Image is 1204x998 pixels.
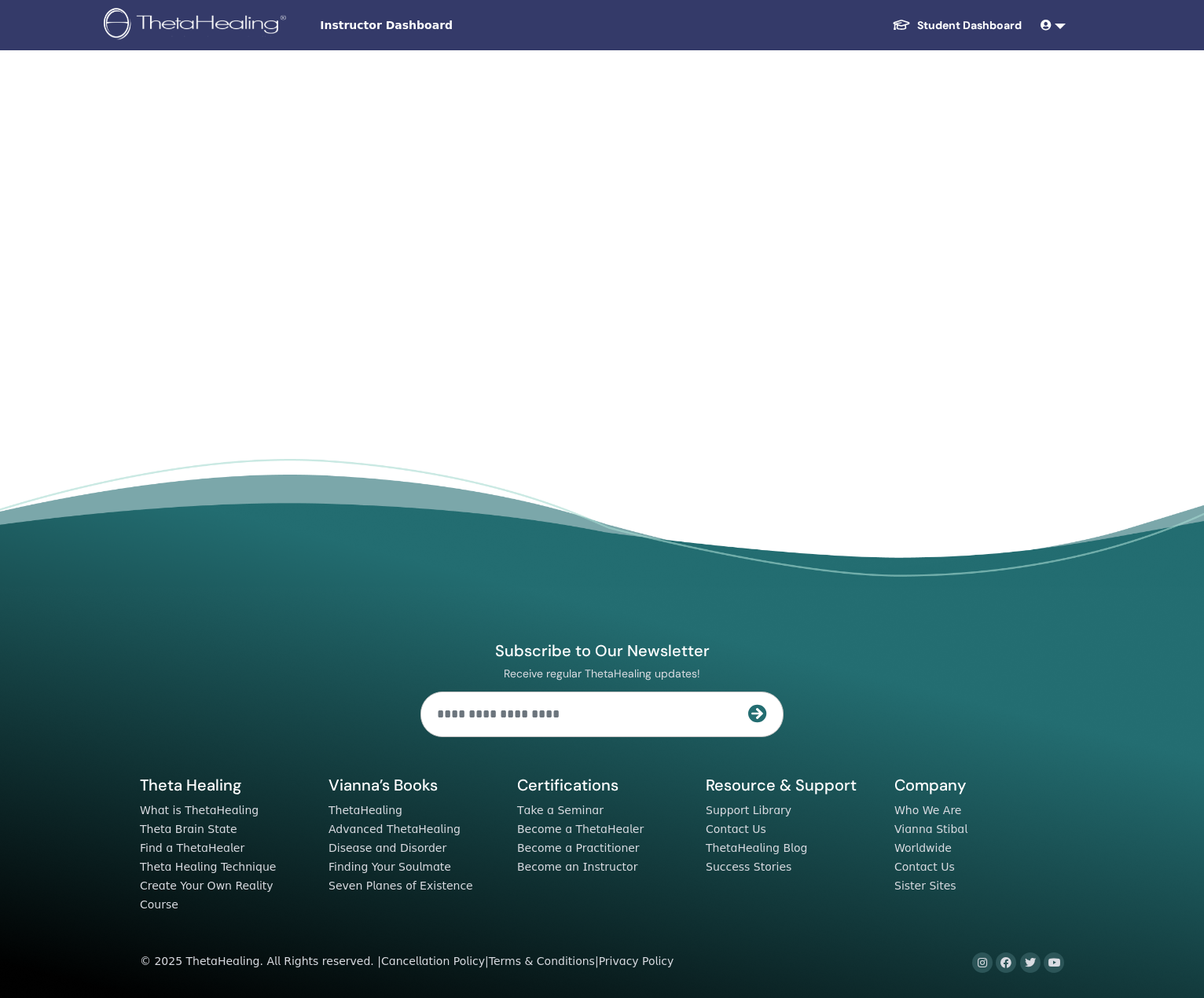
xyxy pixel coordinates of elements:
a: Create Your Own Reality Course [140,879,273,911]
a: What is ThetaHealing [140,804,259,816]
a: Support Library [706,804,791,816]
a: Vianna Stibal [894,823,967,835]
a: Contact Us [894,860,955,873]
a: Become a ThetaHealer [517,823,644,835]
a: Finding Your Soulmate [329,860,451,873]
div: © 2025 ThetaHealing. All Rights reserved. | | | [140,952,674,971]
a: Worldwide [894,842,952,854]
a: Privacy Policy [599,955,674,967]
a: Cancellation Policy [381,955,485,967]
a: ThetaHealing Blog [706,842,807,854]
h5: Company [894,775,1064,795]
a: Become an Instructor [517,860,637,873]
p: Receive regular ThetaHealing updates! [420,666,784,681]
h5: Certifications [517,775,687,795]
a: Terms & Conditions [489,955,595,967]
h4: Subscribe to Our Newsletter [420,640,784,661]
a: Success Stories [706,860,791,873]
h5: Theta Healing [140,775,310,795]
a: Become a Practitioner [517,842,640,854]
h5: Vianna’s Books [329,775,498,795]
a: Take a Seminar [517,804,604,816]
h5: Resource & Support [706,775,875,795]
a: Advanced ThetaHealing [329,823,461,835]
a: Who We Are [894,804,961,816]
a: Theta Brain State [140,823,237,835]
a: ThetaHealing [329,804,402,816]
img: logo.png [104,8,292,43]
a: Theta Healing Technique [140,860,276,873]
span: Instructor Dashboard [320,17,556,34]
a: Contact Us [706,823,766,835]
a: Seven Planes of Existence [329,879,473,892]
a: Student Dashboard [879,11,1034,40]
a: Find a ThetaHealer [140,842,244,854]
a: Sister Sites [894,879,956,892]
img: graduation-cap-white.svg [892,18,911,31]
a: Disease and Disorder [329,842,446,854]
